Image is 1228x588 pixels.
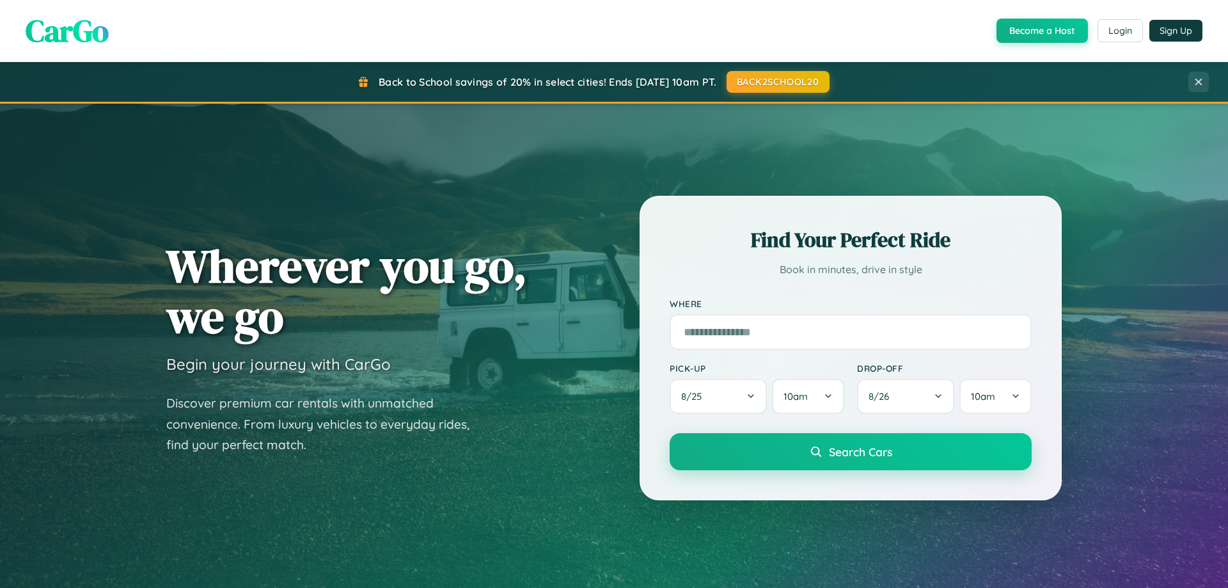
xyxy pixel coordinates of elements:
button: Sign Up [1149,20,1202,42]
span: Search Cars [829,445,892,459]
button: Become a Host [996,19,1088,43]
button: 8/26 [857,379,954,414]
span: Back to School savings of 20% in select cities! Ends [DATE] 10am PT. [379,75,716,88]
p: Book in minutes, drive in style [670,260,1032,279]
p: Discover premium car rentals with unmatched convenience. From luxury vehicles to everyday rides, ... [166,393,486,456]
button: 10am [959,379,1032,414]
span: 8 / 25 [681,390,708,402]
button: BACK2SCHOOL20 [727,71,830,93]
span: 8 / 26 [869,390,895,402]
button: Search Cars [670,433,1032,470]
span: 10am [971,390,995,402]
label: Drop-off [857,363,1032,374]
button: 10am [772,379,844,414]
button: Login [1098,19,1143,42]
span: 10am [783,390,808,402]
span: CarGo [26,10,109,52]
h3: Begin your journey with CarGo [166,354,391,374]
h1: Wherever you go, we go [166,241,527,342]
h2: Find Your Perfect Ride [670,226,1032,254]
label: Pick-up [670,363,844,374]
label: Where [670,298,1032,309]
button: 8/25 [670,379,767,414]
